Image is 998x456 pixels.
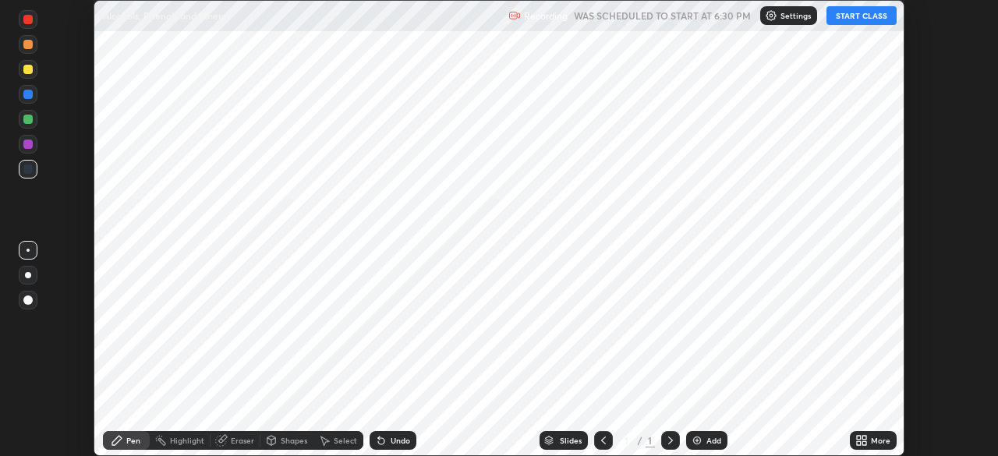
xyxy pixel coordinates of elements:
div: Select [334,437,357,444]
div: More [871,437,890,444]
div: Eraser [231,437,254,444]
div: Slides [560,437,582,444]
h5: WAS SCHEDULED TO START AT 6:30 PM [574,9,751,23]
p: Recording [524,10,568,22]
div: Highlight [170,437,204,444]
img: class-settings-icons [765,9,777,22]
p: Settings [780,12,811,19]
div: 1 [646,433,655,447]
img: recording.375f2c34.svg [508,9,521,22]
div: Shapes [281,437,307,444]
div: / [638,436,642,445]
div: 1 [619,436,635,445]
div: Undo [391,437,410,444]
div: Add [706,437,721,444]
div: Pen [126,437,140,444]
img: add-slide-button [691,434,703,447]
button: START CLASS [826,6,897,25]
p: Alcohols, Phenols and Ethers [103,9,225,22]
